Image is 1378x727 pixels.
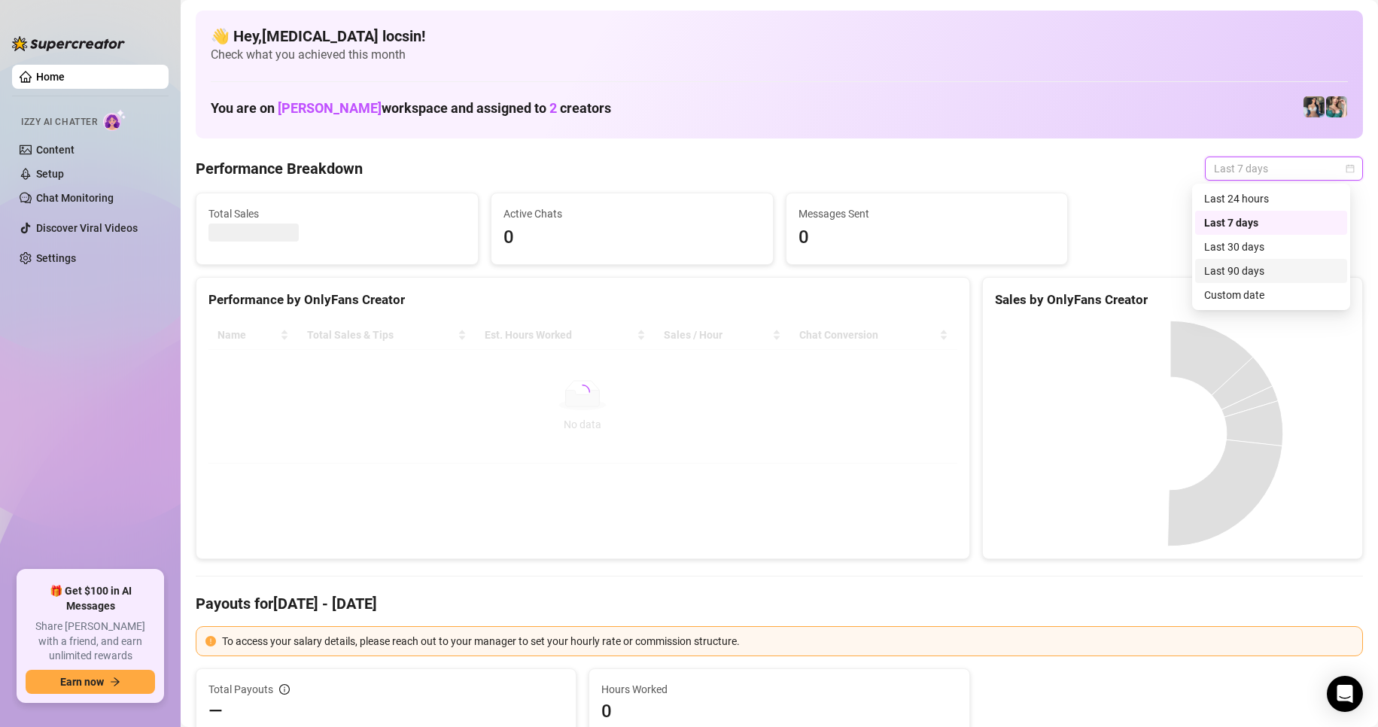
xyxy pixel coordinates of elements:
span: Active Chats [503,205,761,222]
span: Check what you achieved this month [211,47,1348,63]
a: Chat Monitoring [36,192,114,204]
span: [PERSON_NAME] [278,100,382,116]
div: Custom date [1195,283,1347,307]
h4: 👋 Hey, [MEDICAL_DATA] locsin ! [211,26,1348,47]
div: Last 7 days [1195,211,1347,235]
span: Messages Sent [799,205,1056,222]
div: Performance by OnlyFans Creator [208,290,957,310]
div: Last 24 hours [1204,190,1338,207]
h1: You are on workspace and assigned to creators [211,100,611,117]
span: Hours Worked [601,681,957,698]
a: Settings [36,252,76,264]
span: exclamation-circle [205,636,216,646]
button: Earn nowarrow-right [26,670,155,694]
div: Last 30 days [1195,235,1347,259]
div: Last 90 days [1195,259,1347,283]
span: 0 [503,224,761,252]
span: Earn now [60,676,104,688]
img: Katy [1303,96,1325,117]
span: arrow-right [110,677,120,687]
img: Zaddy [1326,96,1347,117]
a: Home [36,71,65,83]
div: Open Intercom Messenger [1327,676,1363,712]
img: AI Chatter [103,109,126,131]
div: Last 24 hours [1195,187,1347,211]
span: Last 7 days [1214,157,1354,180]
span: Total Payouts [208,681,273,698]
a: Content [36,144,75,156]
h4: Performance Breakdown [196,158,363,179]
span: 2 [549,100,557,116]
div: Sales by OnlyFans Creator [995,290,1350,310]
h4: Payouts for [DATE] - [DATE] [196,593,1363,614]
div: Last 30 days [1204,239,1338,255]
div: Last 90 days [1204,263,1338,279]
div: Custom date [1204,287,1338,303]
span: calendar [1346,164,1355,173]
span: — [208,699,223,723]
img: logo-BBDzfeDw.svg [12,36,125,51]
span: loading [573,383,592,401]
span: 🎁 Get $100 in AI Messages [26,584,155,613]
span: Share [PERSON_NAME] with a friend, and earn unlimited rewards [26,619,155,664]
span: 0 [799,224,1056,252]
a: Setup [36,168,64,180]
a: Discover Viral Videos [36,222,138,234]
span: 0 [601,699,957,723]
span: Izzy AI Chatter [21,115,97,129]
span: info-circle [279,684,290,695]
div: To access your salary details, please reach out to your manager to set your hourly rate or commis... [222,633,1353,649]
span: Total Sales [208,205,466,222]
div: Last 7 days [1204,214,1338,231]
